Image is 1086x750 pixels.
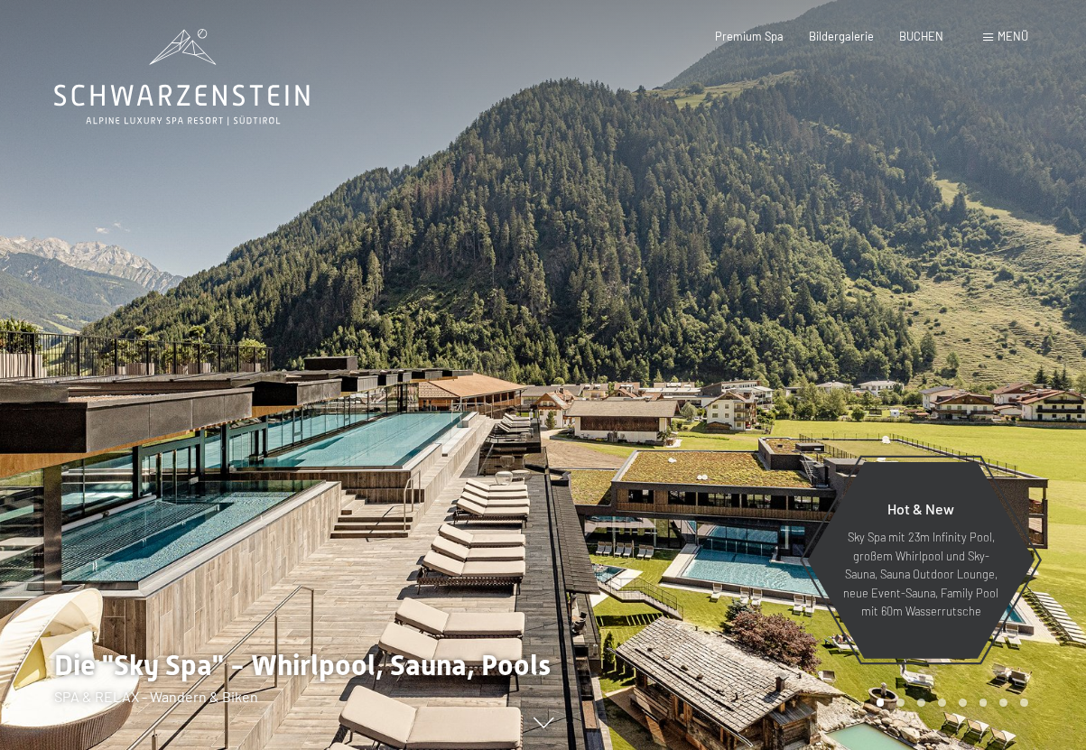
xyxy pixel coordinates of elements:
span: Menü [998,29,1028,43]
div: Carousel Page 4 [938,699,946,707]
p: Sky Spa mit 23m Infinity Pool, großem Whirlpool und Sky-Sauna, Sauna Outdoor Lounge, neue Event-S... [842,528,999,620]
div: Carousel Page 8 [1020,699,1028,707]
div: Carousel Page 1 (Current Slide) [877,699,885,707]
a: Premium Spa [715,29,784,43]
div: Carousel Pagination [870,699,1028,707]
div: Carousel Page 2 [896,699,905,707]
div: Carousel Page 7 [999,699,1007,707]
div: Carousel Page 6 [979,699,988,707]
span: Hot & New [887,500,954,517]
a: Bildergalerie [809,29,874,43]
div: Carousel Page 5 [959,699,967,707]
a: Hot & New Sky Spa mit 23m Infinity Pool, großem Whirlpool und Sky-Sauna, Sauna Outdoor Lounge, ne... [806,461,1035,660]
a: BUCHEN [899,29,943,43]
div: Carousel Page 3 [917,699,925,707]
